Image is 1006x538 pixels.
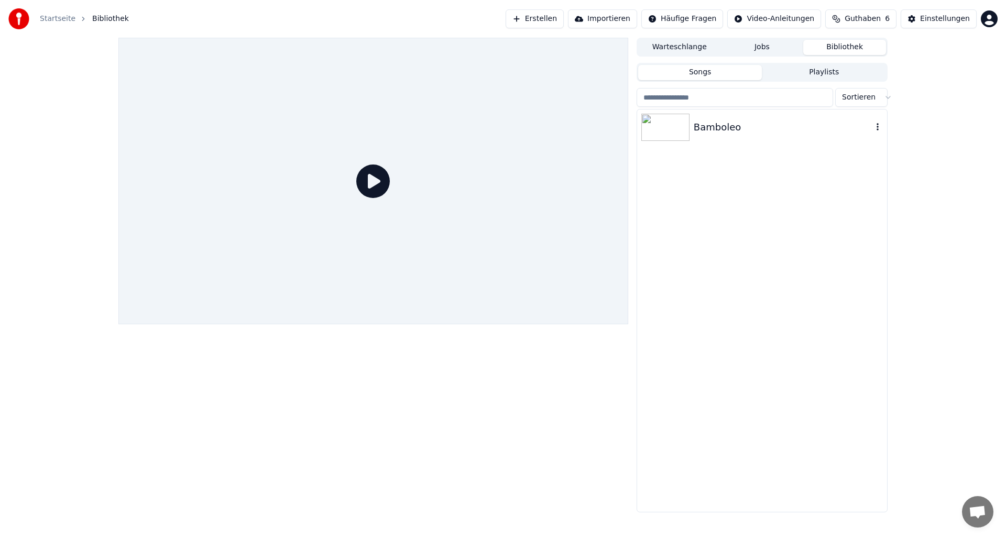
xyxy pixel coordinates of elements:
[962,496,993,528] a: Chat öffnen
[638,40,721,55] button: Warteschlange
[721,40,804,55] button: Jobs
[92,14,129,24] span: Bibliothek
[901,9,977,28] button: Einstellungen
[803,40,886,55] button: Bibliothek
[8,8,29,29] img: youka
[638,65,762,80] button: Songs
[694,120,872,135] div: Bamboleo
[825,9,896,28] button: Guthaben6
[885,14,890,24] span: 6
[845,14,881,24] span: Guthaben
[40,14,75,24] a: Startseite
[762,65,886,80] button: Playlists
[920,14,970,24] div: Einstellungen
[506,9,564,28] button: Erstellen
[727,9,821,28] button: Video-Anleitungen
[641,9,724,28] button: Häufige Fragen
[842,92,876,103] span: Sortieren
[40,14,129,24] nav: breadcrumb
[568,9,637,28] button: Importieren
